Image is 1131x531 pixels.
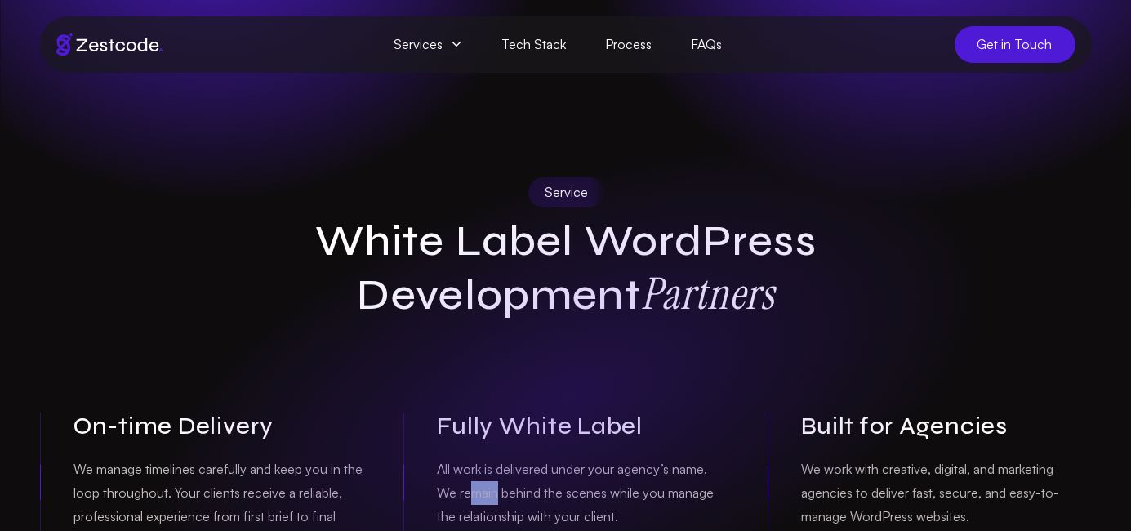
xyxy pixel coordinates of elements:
a: Get in Touch [955,26,1075,63]
h3: Fully White Label [437,413,728,441]
a: FAQs [672,26,742,63]
span: Services [375,26,483,63]
h3: Built for Agencies [800,413,1091,441]
p: All work is delivered under your agency’s name. We remain behind the scenes while you manage the ... [437,457,728,528]
h1: White Label WordPress Development [252,216,879,322]
a: Process [586,26,672,63]
img: Brand logo of zestcode digital [56,33,163,56]
a: Tech Stack [483,26,586,63]
h3: On-time Delivery [73,413,364,441]
strong: Partners [640,265,774,321]
p: We work with creative, digital, and marketing agencies to deliver fast, secure, and easy-to-manag... [800,457,1091,528]
div: Service [528,177,603,207]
